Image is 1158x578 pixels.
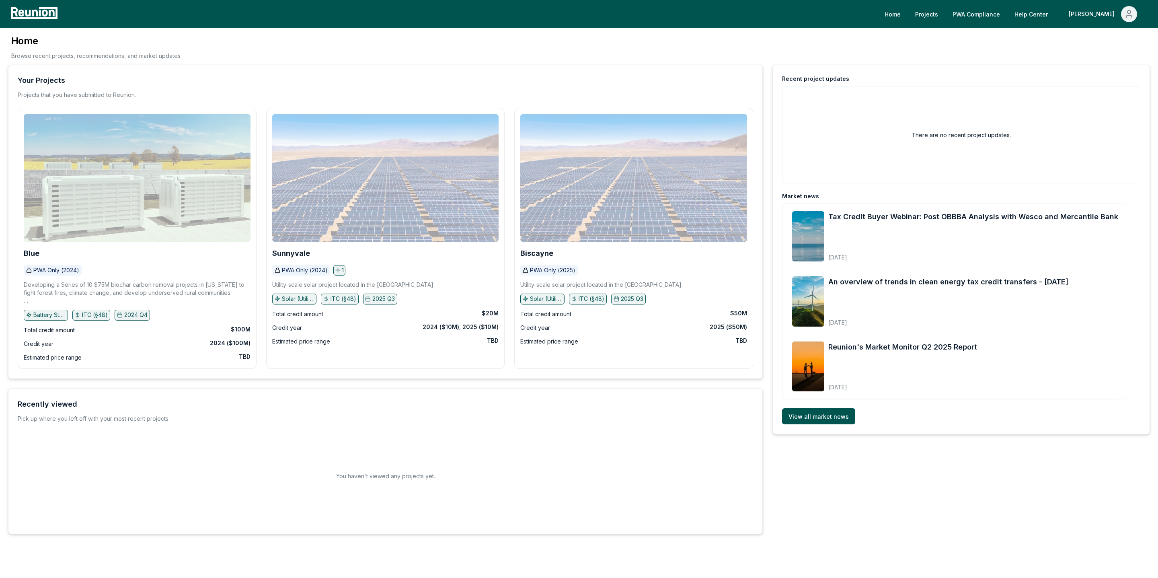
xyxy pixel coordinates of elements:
[82,311,108,319] p: ITC (§48)
[730,309,747,317] div: $50M
[423,323,499,331] div: 2024 ($10M), 2025 ($10M)
[1069,6,1118,22] div: [PERSON_NAME]
[33,266,79,274] p: PWA Only (2024)
[946,6,1006,22] a: PWA Compliance
[909,6,944,22] a: Projects
[487,337,499,345] div: TBD
[912,131,1011,139] h2: There are no recent project updates.
[782,408,855,424] a: View all market news
[24,339,53,349] div: Credit year
[282,295,314,303] p: Solar (Utility)
[482,309,499,317] div: $20M
[272,294,316,304] button: Solar (Utility)
[520,294,565,304] button: Solar (Utility)
[782,75,849,83] div: Recent project updates
[611,294,646,304] button: 2025 Q3
[272,323,302,333] div: Credit year
[363,294,398,304] button: 2025 Q3
[24,325,75,335] div: Total credit amount
[579,295,604,303] p: ITC (§48)
[520,309,571,319] div: Total credit amount
[18,415,170,423] div: Pick up where you left off with your most recent projects.
[272,337,330,346] div: Estimated price range
[1008,6,1054,22] a: Help Center
[782,192,819,200] div: Market news
[828,276,1068,288] a: An overview of trends in clean energy tax credit transfers - [DATE]
[878,6,1150,22] nav: Main
[621,295,643,303] p: 2025 Q3
[331,295,356,303] p: ITC (§48)
[828,341,977,353] a: Reunion's Market Monitor Q2 2025 Report
[792,211,824,261] img: Tax Credit Buyer Webinar: Post OBBBA Analysis with Wesco and Mercantile Bank
[11,35,182,47] h3: Home
[1062,6,1144,22] button: [PERSON_NAME]
[530,295,562,303] p: Solar (Utility)
[18,75,65,86] div: Your Projects
[272,281,435,289] p: Utility-scale solar project located in the [GEOGRAPHIC_DATA].
[333,265,345,276] button: 1
[828,211,1118,222] a: Tax Credit Buyer Webinar: Post OBBBA Analysis with Wesco and Mercantile Bank
[828,247,1118,261] div: [DATE]
[828,313,1068,327] div: [DATE]
[18,399,77,410] div: Recently viewed
[735,337,747,345] div: TBD
[878,6,907,22] a: Home
[124,311,148,319] p: 2024 Q4
[11,51,182,60] p: Browse recent projects, recommendations, and market updates.
[792,276,824,327] img: An overview of trends in clean energy tax credit transfers - August 2025
[210,339,250,347] div: 2024 ($100M)
[272,309,323,319] div: Total credit amount
[828,377,977,391] div: [DATE]
[520,337,578,346] div: Estimated price range
[710,323,747,331] div: 2025 ($50M)
[115,310,150,320] button: 2024 Q4
[520,323,550,333] div: Credit year
[792,341,824,392] img: Reunion's Market Monitor Q2 2025 Report
[372,295,395,303] p: 2025 Q3
[239,353,250,361] div: TBD
[520,281,683,289] p: Utility-scale solar project located in the [GEOGRAPHIC_DATA].
[530,266,575,274] p: PWA Only (2025)
[336,472,435,480] h2: You haven't viewed any projects yet.
[33,311,66,319] p: Battery Storage
[24,310,68,320] button: Battery Storage
[24,353,82,362] div: Estimated price range
[18,91,136,99] p: Projects that you have submitted to Reunion.
[231,325,250,333] div: $100M
[24,281,250,305] p: Developing a Series of 10 $75M biochar carbon removal projects in [US_STATE] to fight forest fire...
[282,266,328,274] p: PWA Only (2024)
